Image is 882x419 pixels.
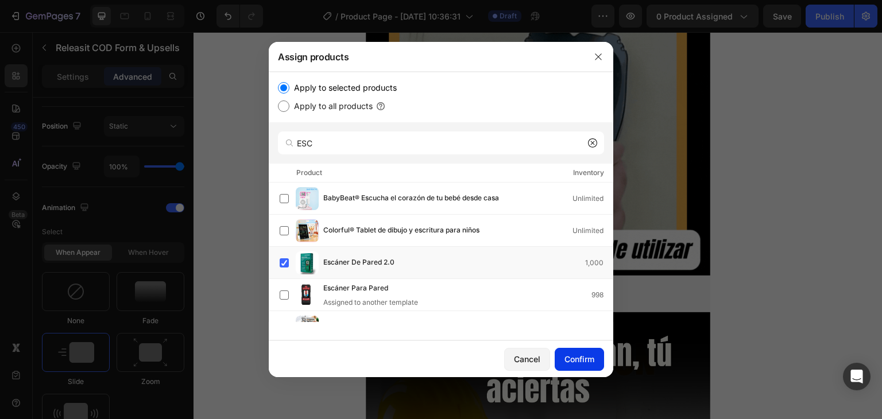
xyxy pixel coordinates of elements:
[323,321,460,333] span: Foldry® Escurridor Expandible para Platos
[296,284,319,307] img: product-img
[296,251,319,274] img: product-img
[843,363,871,390] div: Open Intercom Messenger
[308,255,405,267] div: Releasit COD Form & Upsells
[555,348,604,371] button: Confirm
[595,321,613,333] div: 50
[564,353,594,365] div: Confirm
[269,42,583,72] div: Assign products
[504,348,550,371] button: Cancel
[323,282,388,295] span: Escáner Para Pared
[323,224,479,237] span: Colorful® Tablet de dibujo y escritura para niños
[296,187,319,210] img: product-img
[276,248,414,276] button: Releasit COD Form & Upsells
[323,192,499,205] span: BabyBeat® Escucha el corazón de tu bebé desde casa
[296,167,322,179] div: Product
[323,257,394,269] span: Escáner De Pared 2.0
[514,353,540,365] div: Cancel
[573,167,604,179] div: Inventory
[289,81,397,95] label: Apply to selected products
[289,99,373,113] label: Apply to all products
[278,131,604,154] input: Search products
[269,72,613,340] div: />
[572,225,613,236] div: Unlimited
[285,255,299,269] img: CKKYs5695_ICEAE=.webp
[296,219,319,242] img: product-img
[296,316,319,339] img: product-img
[585,257,613,269] div: 1,000
[591,289,613,301] div: 998
[572,193,613,204] div: Unlimited
[323,297,418,308] div: Assigned to another template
